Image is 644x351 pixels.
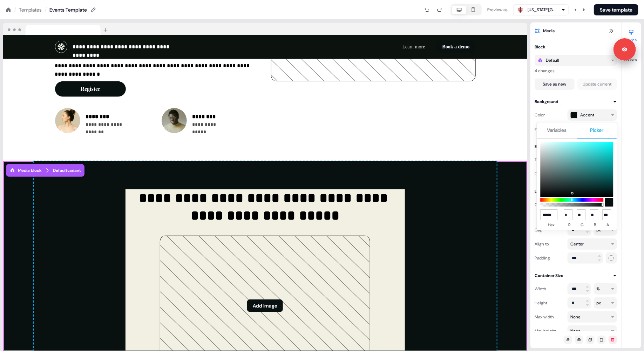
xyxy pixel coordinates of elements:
label: hex [541,220,562,230]
label: r [564,220,575,230]
label: g [577,220,588,230]
span: Picker [590,127,604,134]
label: a [603,220,614,230]
label: b [590,220,601,230]
span: Variables [547,127,567,134]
